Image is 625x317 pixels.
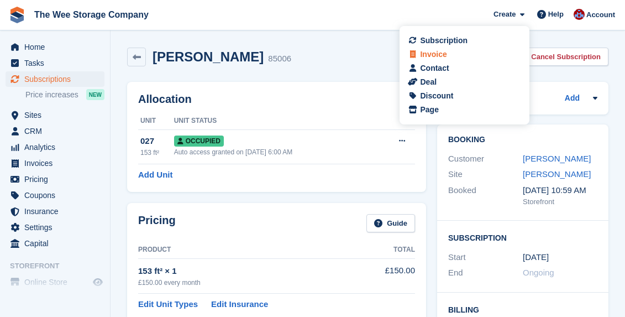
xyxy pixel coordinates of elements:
span: Capital [24,236,91,251]
span: Ongoing [523,268,554,277]
h2: Pricing [138,214,176,232]
a: menu [6,220,104,235]
div: £150.00 every month [138,278,363,288]
a: Cancel Subscription [523,48,608,66]
div: 153 ft² × 1 [138,265,363,278]
a: menu [6,71,104,87]
a: Preview store [91,276,104,289]
a: menu [6,155,104,171]
div: 85006 [268,53,291,65]
span: Storefront [10,261,110,272]
span: Online Store [24,274,91,290]
a: Invoice [410,49,519,60]
a: menu [6,236,104,251]
div: Site [448,168,523,181]
time: 2025-05-14 00:00:00 UTC [523,251,549,264]
span: Tasks [24,55,91,71]
span: Insurance [24,204,91,219]
a: Subscription [410,35,519,46]
a: menu [6,39,104,55]
a: Discount [410,90,519,102]
a: Guide [366,214,415,232]
span: Price increases [25,90,78,100]
th: Product [138,241,363,259]
a: menu [6,107,104,123]
div: Page [420,104,438,116]
div: Booked [448,184,523,207]
h2: [PERSON_NAME] [153,49,264,64]
h2: Booking [448,136,597,144]
div: NEW [86,89,104,100]
div: Contact [420,63,449,74]
span: Analytics [24,139,91,155]
a: menu [6,139,104,155]
div: Customer [448,153,523,165]
th: Total [363,241,415,259]
span: Coupons [24,188,91,203]
th: Unit [138,112,174,130]
span: Invoices [24,155,91,171]
a: menu [6,204,104,219]
div: 153 ft² [140,148,174,158]
a: menu [6,274,104,290]
a: [PERSON_NAME] [523,154,591,163]
div: 027 [140,135,174,148]
div: Discount [420,90,453,102]
span: Help [548,9,564,20]
h2: Billing [448,304,597,315]
a: Price increases NEW [25,89,104,101]
span: CRM [24,123,91,139]
span: Sites [24,107,91,123]
img: stora-icon-8386f47178a22dfd0bd8f6a31ec36ba5ce8667c1dd55bd0f319d3a0aa187defe.svg [9,7,25,23]
a: [PERSON_NAME] [523,169,591,179]
div: [DATE] 10:59 AM [523,184,597,197]
span: Account [586,9,615,20]
a: menu [6,188,104,203]
span: Create [493,9,516,20]
div: Auto access granted on [DATE] 6:00 AM [174,147,376,157]
a: menu [6,172,104,187]
a: Add Unit [138,169,172,181]
th: Unit Status [174,112,376,130]
span: Home [24,39,91,55]
div: Start [448,251,523,264]
div: Invoice [420,49,447,60]
a: Deal [410,76,519,88]
a: Edit Unit Types [138,298,198,311]
a: menu [6,55,104,71]
div: Subscription [420,35,468,46]
h2: Subscription [448,232,597,243]
a: menu [6,123,104,139]
td: £150.00 [363,258,415,293]
a: Page [410,104,519,116]
div: Storefront [523,196,597,207]
div: End [448,267,523,279]
span: Pricing [24,172,91,187]
div: Deal [420,76,437,88]
img: Scott Ritchie [574,9,585,20]
a: Edit Insurance [211,298,268,311]
a: Add [565,92,580,105]
a: Contact [410,63,519,74]
span: Subscriptions [24,71,91,87]
a: The Wee Storage Company [30,6,153,24]
span: Occupied [174,136,224,147]
h2: Allocation [138,93,415,106]
span: Settings [24,220,91,235]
